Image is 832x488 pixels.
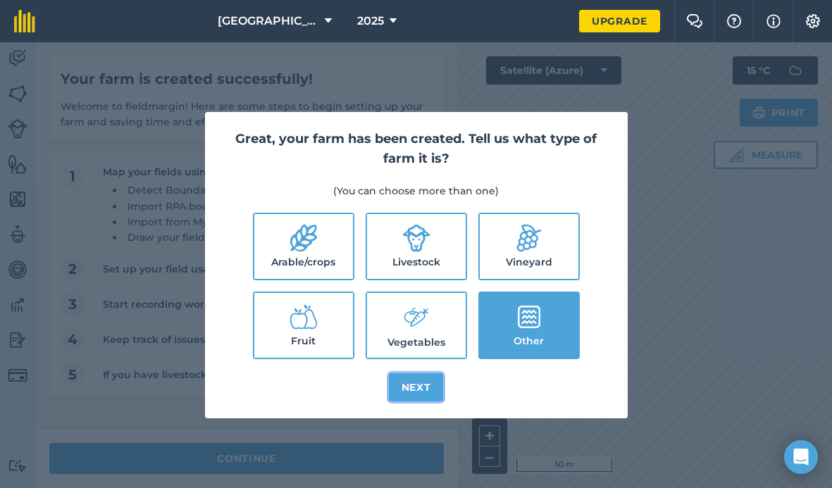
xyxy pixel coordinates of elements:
img: A cog icon [805,14,821,28]
img: Two speech bubbles overlapping with the left bubble in the forefront [686,14,703,28]
label: Vineyard [480,214,578,279]
p: (You can choose more than one) [222,183,611,199]
label: Other [480,293,578,358]
h2: Great, your farm has been created. Tell us what type of farm it is? [222,129,611,170]
label: Fruit [254,293,353,358]
span: [GEOGRAPHIC_DATA] paRK [218,13,319,30]
button: Next [389,373,444,401]
div: Open Intercom Messenger [784,440,818,474]
label: Vegetables [367,293,466,358]
label: Arable/crops [254,214,353,279]
span: 2025 [357,13,384,30]
img: fieldmargin Logo [14,10,35,32]
img: A question mark icon [726,14,743,28]
label: Livestock [367,214,466,279]
a: Upgrade [579,10,660,32]
img: svg+xml;base64,PHN2ZyB4bWxucz0iaHR0cDovL3d3dy53My5vcmcvMjAwMC9zdmciIHdpZHRoPSIxNyIgaGVpZ2h0PSIxNy... [766,13,781,30]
